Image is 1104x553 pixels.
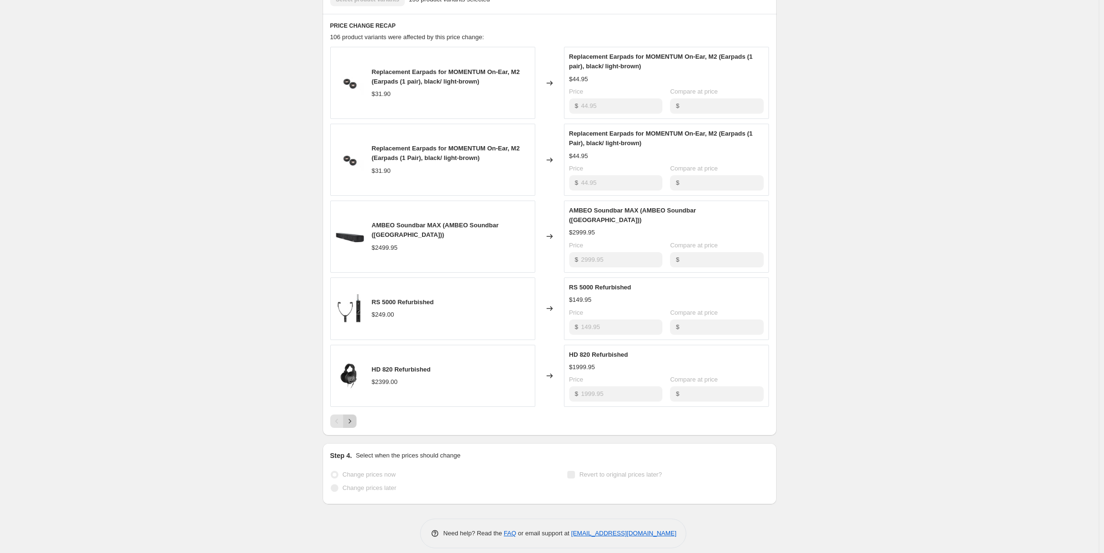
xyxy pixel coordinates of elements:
[330,451,352,460] h2: Step 4.
[372,145,520,161] span: Replacement Earpads for MOMENTUM On-Ear, M2 (Earpads (1 Pair), black/ light-brown)
[569,207,696,223] span: AMBEO Soundbar MAX (AMBEO Soundbar ([GEOGRAPHIC_DATA]))
[569,88,584,95] span: Price
[575,390,578,397] span: $
[676,256,679,263] span: $
[372,298,434,306] span: RS 5000 Refurbished
[676,102,679,109] span: $
[670,88,718,95] span: Compare at price
[569,295,592,305] div: $149.95
[569,130,753,147] span: Replacement Earpads for MOMENTUM On-Ear, M2 (Earpads (1 Pair), black/ light-brown)
[372,310,394,319] div: $249.00
[372,377,398,387] div: $2399.00
[670,165,718,172] span: Compare at price
[569,376,584,383] span: Price
[676,390,679,397] span: $
[569,53,753,70] span: Replacement Earpads for MOMENTUM On-Ear, M2 (Earpads (1 pair), black/ light-brown)
[569,165,584,172] span: Price
[676,179,679,186] span: $
[575,102,578,109] span: $
[372,166,391,176] div: $31.90
[569,362,595,372] div: $1999.95
[372,68,520,85] span: Replacement Earpads for MOMENTUM On-Ear, M2 (Earpads (1 pair), black/ light-brown)
[504,530,516,537] a: FAQ
[343,484,397,491] span: Change prices later
[569,228,595,237] div: $2999.95
[343,415,357,428] button: Next
[336,294,364,323] img: product_detail_x2_desktop_RS_5000_Set-sennheiser-01_20b8d558-1a92-4f04-a51c-412feada3948_80x.jpg
[569,284,631,291] span: RS 5000 Refurbished
[670,309,718,316] span: Compare at price
[569,151,588,161] div: $44.95
[372,89,391,99] div: $31.90
[330,22,769,30] h6: PRICE CHANGE RECAP
[670,242,718,249] span: Compare at price
[569,242,584,249] span: Price
[569,351,628,358] span: HD 820 Refurbished
[372,243,398,253] div: $2499.95
[670,376,718,383] span: Compare at price
[336,222,364,251] img: product_detail_x2_desktop_Sennheiser-AMBEO-Soundbar-Image-2_80x.jpg
[569,309,584,316] span: Price
[516,530,571,537] span: or email support at
[575,179,578,186] span: $
[372,366,431,373] span: HD 820 Refurbished
[336,362,364,390] img: product_detail_x2_desktop_HD_820-Sennheiser-01_d1b26f4c-d93d-451f-8c29-6bc21055159f_80x.jpg
[356,451,460,460] p: Select when the prices should change
[575,323,578,330] span: $
[336,146,364,174] img: product_detail_x2_desktop_564537_ProductImage_56daf15e-7b9f-407b-8b61-dc73aeb57600_80x.jpg
[330,33,484,41] span: 106 product variants were affected by this price change:
[336,69,364,97] img: product_detail_x2_desktop_564537_ProductImage_56daf15e-7b9f-407b-8b61-dc73aeb57600_80x.jpg
[571,530,676,537] a: [EMAIL_ADDRESS][DOMAIN_NAME]
[676,323,679,330] span: $
[343,471,396,478] span: Change prices now
[330,415,357,428] nav: Pagination
[569,74,588,84] div: $44.95
[575,256,578,263] span: $
[444,530,504,537] span: Need help? Read the
[579,471,662,478] span: Revert to original prices later?
[372,222,499,238] span: AMBEO Soundbar MAX (AMBEO Soundbar ([GEOGRAPHIC_DATA]))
